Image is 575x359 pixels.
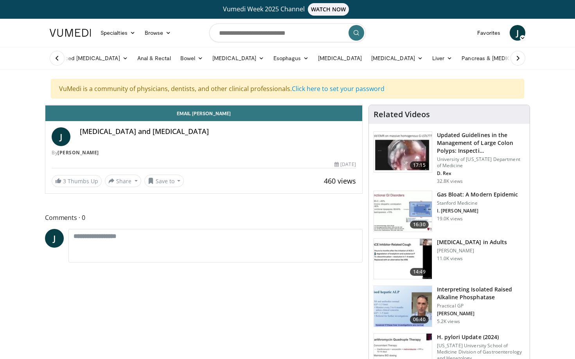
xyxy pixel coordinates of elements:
[437,286,525,301] h3: Interpreting Isolated Raised Alkaline Phosphatase
[374,110,430,119] h4: Related Videos
[144,175,184,187] button: Save to
[313,50,367,66] a: [MEDICAL_DATA]
[437,208,518,214] p: I. [PERSON_NAME]
[374,238,525,280] a: 14:49 [MEDICAL_DATA] in Adults [PERSON_NAME] 11.0K views
[45,50,133,66] a: Advanced [MEDICAL_DATA]
[437,156,525,169] p: University of [US_STATE] Department of Medicine
[52,127,70,146] a: J
[57,149,99,156] a: [PERSON_NAME]
[437,303,525,309] p: Practical GP
[269,50,313,66] a: Esophagus
[80,127,356,136] h4: [MEDICAL_DATA] and [MEDICAL_DATA]
[437,178,463,184] p: 32.8K views
[410,161,429,169] span: 17:15
[437,248,507,254] p: [PERSON_NAME]
[51,79,524,98] div: VuMedi is a community of physicians, dentists, and other clinical professionals.
[334,161,356,168] div: [DATE]
[457,50,548,66] a: Pancreas & [MEDICAL_DATA]
[45,105,362,105] video-js: Video Player
[374,191,525,232] a: 16:30 Gas Bloat: A Modern Epidemic Stanford Medicine I. [PERSON_NAME] 19.0K views
[428,50,457,66] a: Liver
[374,132,432,172] img: dfcfcb0d-b871-4e1a-9f0c-9f64970f7dd8.150x105_q85_crop-smart_upscale.jpg
[437,200,518,206] p: Stanford Medicine
[50,29,91,37] img: VuMedi Logo
[51,3,524,16] a: Vumedi Week 2025 ChannelWATCH NOW
[410,316,429,323] span: 06:40
[510,25,525,41] a: J
[45,105,362,121] a: Email [PERSON_NAME]
[437,333,525,341] h3: H. pylori Update (2024)
[437,318,460,325] p: 5.2K views
[410,268,429,276] span: 14:49
[308,3,349,16] span: WATCH NOW
[367,50,428,66] a: [MEDICAL_DATA]
[324,176,356,186] span: 460 views
[437,238,507,246] h3: [MEDICAL_DATA] in Adults
[133,50,176,66] a: Anal & Rectal
[63,177,66,185] span: 3
[52,175,102,187] a: 3 Thumbs Up
[437,311,525,317] p: [PERSON_NAME]
[140,25,176,41] a: Browse
[437,131,525,155] h3: Updated Guidelines in the Management of Large Colon Polyps: Inspecti…
[374,286,525,327] a: 06:40 Interpreting Isolated Raised Alkaline Phosphatase Practical GP [PERSON_NAME] 5.2K views
[437,255,463,262] p: 11.0K views
[437,216,463,222] p: 19.0K views
[410,221,429,229] span: 16:30
[45,229,64,248] a: J
[292,84,385,93] a: Click here to set your password
[52,149,356,156] div: By
[105,175,141,187] button: Share
[374,191,432,232] img: 480ec31d-e3c1-475b-8289-0a0659db689a.150x105_q85_crop-smart_upscale.jpg
[473,25,505,41] a: Favorites
[374,131,525,184] a: 17:15 Updated Guidelines in the Management of Large Colon Polyps: Inspecti… University of [US_STA...
[374,286,432,327] img: 6a4ee52d-0f16-480d-a1b4-8187386ea2ed.150x105_q85_crop-smart_upscale.jpg
[437,170,525,177] p: D. Rex
[208,50,269,66] a: [MEDICAL_DATA]
[96,25,140,41] a: Specialties
[437,191,518,198] h3: Gas Bloat: A Modern Epidemic
[374,239,432,279] img: 11950cd4-d248-4755-8b98-ec337be04c84.150x105_q85_crop-smart_upscale.jpg
[176,50,208,66] a: Bowel
[209,23,366,42] input: Search topics, interventions
[45,213,363,223] span: Comments 0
